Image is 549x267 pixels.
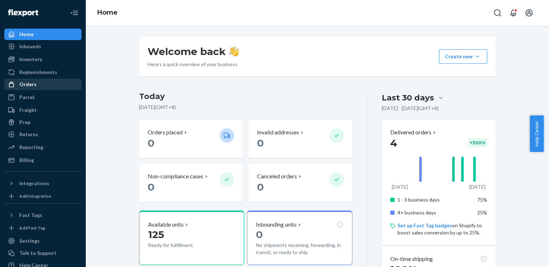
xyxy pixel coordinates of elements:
div: Parcel [19,94,34,101]
p: on Shopify to boost sales conversion by up to 25%. [397,222,487,236]
div: Inbounds [19,43,41,50]
span: 4 [390,137,397,149]
button: Non-compliance cases 0 [139,164,243,202]
div: Returns [19,131,38,138]
button: Open notifications [506,6,520,20]
a: Replenishments [4,66,81,78]
div: + 300 % [468,138,487,147]
p: 4+ business days [397,209,468,216]
a: Billing [4,154,81,166]
span: 0 [148,181,154,193]
a: Inbounds [4,41,81,52]
a: Prep [4,117,81,128]
div: Add Integration [19,193,51,199]
a: Home [4,29,81,40]
div: Add Fast Tag [19,225,45,231]
button: Available units125Ready for fulfillment [139,211,244,265]
a: Reporting [4,142,81,153]
h3: Today [139,91,352,102]
div: Integrations [19,180,49,187]
button: Create new [439,49,487,64]
p: Invalid addresses [257,128,299,137]
div: Home [19,31,34,38]
button: Talk to Support [4,247,81,259]
div: Fast Tags [19,212,42,219]
span: 25% [477,209,487,216]
a: Set up Fast Tag badges [397,222,452,228]
button: Open Search Box [490,6,505,20]
span: 75% [477,197,487,203]
div: Talk to Support [19,249,56,257]
a: Inventory [4,54,81,65]
p: On-time shipping [390,255,433,263]
p: 1 - 3 business days [397,196,468,203]
div: Replenishments [19,69,57,76]
button: Orders placed 0 [139,120,243,158]
button: Delivered orders [390,128,437,137]
button: Open account menu [522,6,536,20]
span: 0 [148,137,154,149]
p: Orders placed [148,128,183,137]
p: Inbounding units [256,221,297,229]
button: Invalid addresses 0 [248,120,352,158]
p: [DATE] [392,183,408,191]
a: Add Fast Tag [4,224,81,232]
img: Flexport logo [8,9,38,16]
div: Inventory [19,56,42,63]
p: Available units [148,221,184,229]
p: No shipments receiving, forwarding, in transit, or ready to ship [256,242,343,256]
ol: breadcrumbs [91,3,123,23]
a: Settings [4,235,81,247]
a: Parcel [4,92,81,103]
a: Returns [4,129,81,140]
button: Integrations [4,178,81,189]
p: [DATE] [469,183,485,191]
p: Canceled orders [257,172,297,181]
h1: Welcome back [148,45,239,58]
div: Freight [19,107,37,114]
button: Close Navigation [67,6,81,20]
div: Reporting [19,144,43,151]
div: Orders [19,81,36,88]
div: Prep [19,119,30,126]
a: Orders [4,79,81,90]
span: Support [14,5,40,11]
a: Freight [4,104,81,116]
span: 0 [257,181,264,193]
p: Here’s a quick overview of your business [148,61,239,68]
span: 125 [148,228,164,241]
p: [DATE] ( GMT+8 ) [139,104,352,111]
button: Help Center [530,115,544,152]
div: Billing [19,157,34,164]
a: Home [97,9,118,16]
button: Fast Tags [4,209,81,221]
button: Inbounding units0No shipments receiving, forwarding, in transit, or ready to ship [247,211,352,265]
p: Non-compliance cases [148,172,203,181]
div: Last 30 days [382,92,434,103]
p: [DATE] - [DATE] ( GMT+8 ) [382,105,439,112]
span: 0 [256,228,263,241]
span: 0 [257,137,264,149]
div: Settings [19,237,40,244]
img: hand-wave emoji [229,46,239,56]
p: Ready for fulfillment [148,242,214,249]
button: Canceled orders 0 [248,164,352,202]
a: Add Integration [4,192,81,201]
